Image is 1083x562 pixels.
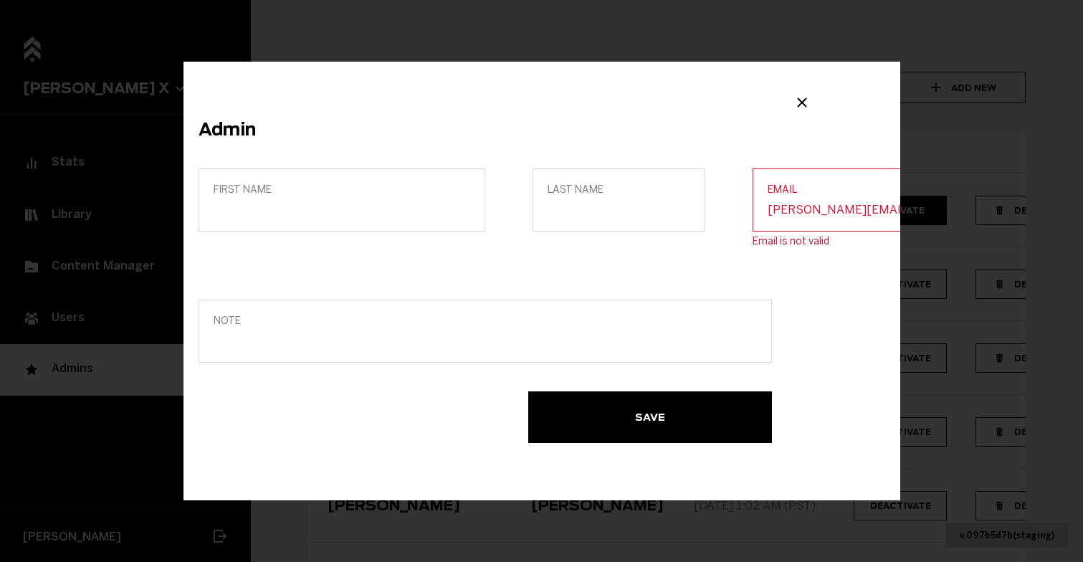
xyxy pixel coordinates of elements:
[548,184,690,196] span: Last name
[214,315,757,327] span: Note
[789,90,815,112] button: Close modal
[183,62,900,500] div: Example Modal
[753,235,925,247] div: Email is not valid
[768,184,910,196] span: Email
[214,334,757,348] input: Note
[214,184,470,196] span: First name
[214,203,470,216] input: First name
[768,203,910,216] input: Email
[548,203,690,216] input: Last name
[199,119,772,140] h2: Admin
